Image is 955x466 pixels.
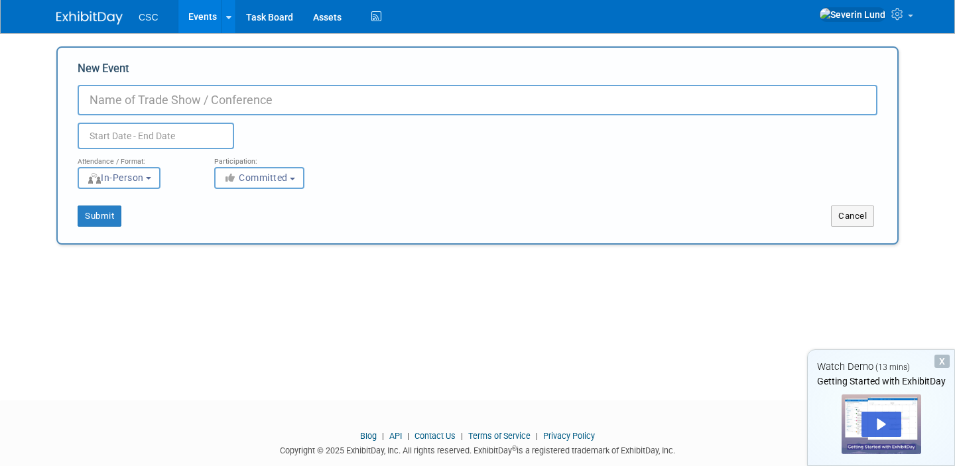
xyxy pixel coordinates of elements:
[78,85,877,115] input: Name of Trade Show / Conference
[214,149,331,166] div: Participation:
[379,431,387,441] span: |
[56,11,123,25] img: ExhibitDay
[414,431,456,441] a: Contact Us
[78,167,160,189] button: In-Person
[223,172,288,183] span: Committed
[533,431,541,441] span: |
[389,431,402,441] a: API
[831,205,874,227] button: Cancel
[87,172,144,183] span: In-Person
[543,431,595,441] a: Privacy Policy
[78,149,194,166] div: Attendance / Format:
[139,12,159,23] span: CSC
[78,61,129,82] label: New Event
[214,167,304,189] button: Committed
[875,363,910,372] span: (13 mins)
[819,7,886,22] img: Severin Lund
[78,205,121,227] button: Submit
[808,375,954,388] div: Getting Started with ExhibitDay
[360,431,377,441] a: Blog
[934,355,950,368] div: Dismiss
[468,431,531,441] a: Terms of Service
[861,412,901,437] div: Play
[78,123,234,149] input: Start Date - End Date
[808,360,954,374] div: Watch Demo
[512,445,517,452] sup: ®
[458,431,466,441] span: |
[404,431,413,441] span: |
